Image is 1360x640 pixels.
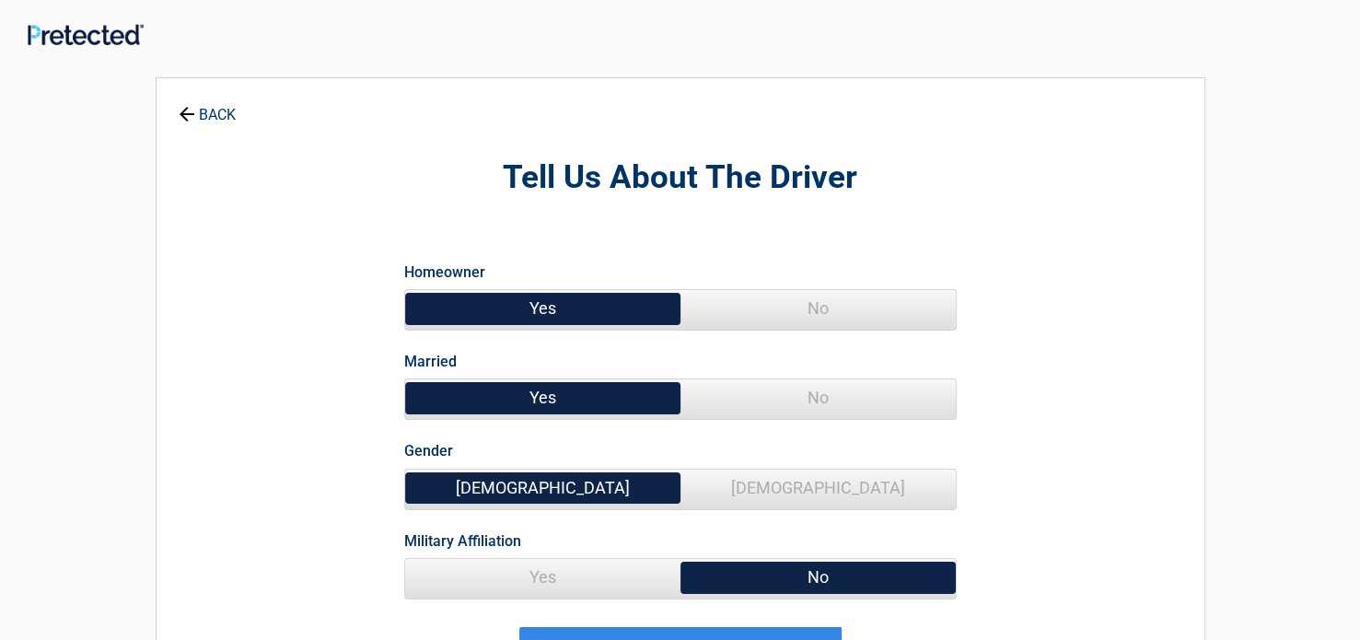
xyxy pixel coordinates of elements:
[404,349,457,374] label: Married
[680,470,956,506] span: [DEMOGRAPHIC_DATA]
[404,438,453,463] label: Gender
[175,90,239,122] a: BACK
[680,290,956,327] span: No
[405,559,680,596] span: Yes
[680,559,956,596] span: No
[404,529,521,553] label: Military Affiliation
[404,260,485,285] label: Homeowner
[680,379,956,416] span: No
[405,379,680,416] span: Yes
[405,290,680,327] span: Yes
[405,470,680,506] span: [DEMOGRAPHIC_DATA]
[28,24,144,45] img: Main Logo
[258,157,1103,200] h2: Tell Us About The Driver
